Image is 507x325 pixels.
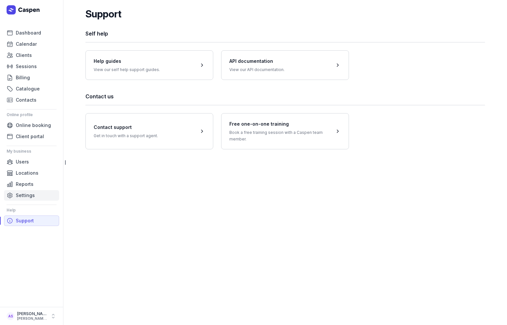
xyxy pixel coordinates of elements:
[86,113,213,149] button: Contact supportGet in touch with a support agent.
[16,96,36,104] span: Contacts
[17,316,47,321] div: [PERSON_NAME][EMAIL_ADDRESS][DOMAIN_NAME]
[85,8,122,20] h2: Support
[221,51,349,80] a: API documentationView our API documentation.
[16,133,44,140] span: Client portal
[16,40,37,48] span: Calendar
[16,169,38,177] span: Locations
[7,205,57,215] div: Help
[8,312,13,320] span: AS
[16,158,29,166] span: Users
[16,85,40,93] span: Catalogue
[16,191,35,199] span: Settings
[94,57,160,65] p: Help guides
[229,120,326,128] p: Free one-on-one training
[16,63,37,70] span: Sessions
[16,217,34,225] span: Support
[7,146,57,157] div: My business
[7,110,57,120] div: Online profile
[85,29,485,38] h1: Self help
[16,121,51,129] span: Online booking
[16,29,41,37] span: Dashboard
[85,92,485,101] h1: Contact us
[17,311,47,316] div: [PERSON_NAME]
[229,57,285,65] p: API documentation
[16,74,30,82] span: Billing
[221,113,349,149] button: Free one-on-one trainingBook a free training session with a Caspen team member.
[94,123,158,131] p: Contact support
[86,51,213,80] a: Help guidesView our self help support guides.
[16,180,34,188] span: Reports
[16,51,32,59] span: Clients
